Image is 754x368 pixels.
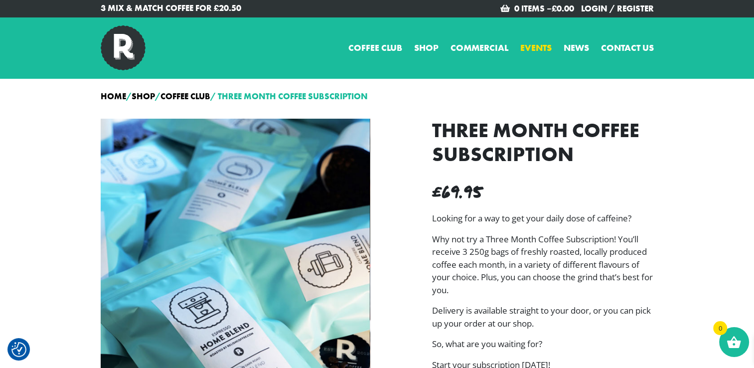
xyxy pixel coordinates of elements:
[432,338,654,351] p: So, what are you waiting for?
[514,3,574,14] a: 0 items –£0.00
[564,41,589,54] a: News
[132,91,155,102] a: Shop
[101,2,370,15] a: 3 Mix & Match Coffee for £20.50
[713,321,727,335] span: 0
[11,342,26,357] img: Revisit consent button
[432,212,654,225] p: Looking for a way to get your daily dose of caffeine?
[432,119,654,167] h1: Three Month Coffee Subscription
[11,342,26,357] button: Consent Preferences
[160,91,210,102] a: Coffee Club
[520,41,552,54] a: Events
[432,304,654,330] p: Delivery is available straight to your door, or you can pick up your order at our shop.
[101,90,654,103] nav: Breadcrumb
[601,41,654,54] a: Contact us
[101,91,126,102] a: Home
[101,25,146,70] img: Relish Coffee
[451,41,508,54] a: Commercial
[581,3,654,14] a: Login / Register
[432,179,442,203] span: £
[552,3,574,14] bdi: 0.00
[414,41,439,54] a: Shop
[432,179,482,203] bdi: 69.95
[348,41,402,54] a: Coffee Club
[432,233,654,297] p: Why not try a Three Month Coffee Subscription! You’ll receive 3 250g bags of freshly roasted, loc...
[552,3,557,14] span: £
